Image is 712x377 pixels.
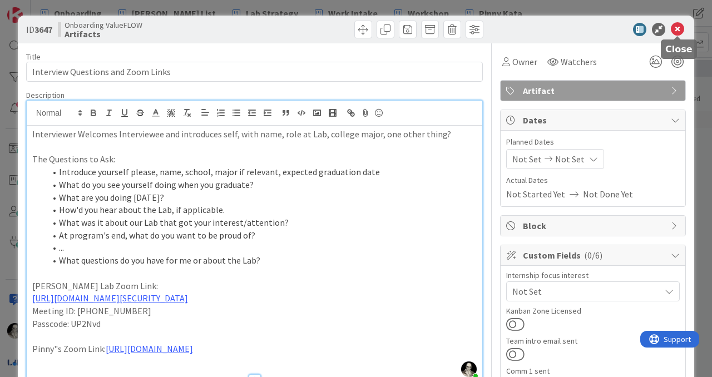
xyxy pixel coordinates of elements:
[46,191,477,204] li: What are you doing [DATE]?
[34,24,52,35] b: 3647
[32,343,477,355] p: Pinny"s Zoom Link:
[46,254,477,267] li: What questions do you have for me or about the Lab?
[555,152,585,166] span: Not Set
[512,285,660,298] span: Not Set
[46,241,477,254] li: ...
[26,52,41,62] label: Title
[461,361,477,377] img: 5slRnFBaanOLW26e9PW3UnY7xOjyexml.jpeg
[512,152,542,166] span: Not Set
[46,178,477,191] li: What do you see yourself doing when you graduate?
[32,305,477,318] p: Meeting ID: [PHONE_NUMBER]
[523,219,665,232] span: Block
[523,113,665,127] span: Dates
[46,166,477,178] li: Introduce yourself please, name, school, major if relevant, expected graduation date
[46,204,477,216] li: How'd you hear about the Lab, if applicable.
[561,55,597,68] span: Watchers
[506,271,680,279] div: Internship focus interest
[506,136,680,148] span: Planned Dates
[523,249,665,262] span: Custom Fields
[512,55,537,68] span: Owner
[583,187,633,201] span: Not Done Yet
[106,343,193,354] a: [URL][DOMAIN_NAME]
[26,90,65,100] span: Description
[23,2,51,15] span: Support
[523,84,665,97] span: Artifact
[26,23,52,36] span: ID
[32,292,188,304] a: [URL][DOMAIN_NAME][SECURITY_DATA]
[65,29,142,38] b: Artifacts
[46,229,477,242] li: At program's end, what do you want to be proud of?
[26,62,483,82] input: type card name here...
[506,187,565,201] span: Not Started Yet
[506,175,680,186] span: Actual Dates
[46,216,477,229] li: What was it about our Lab that got your interest/attention?
[65,21,142,29] span: Onboarding ValueFLOW
[584,250,602,261] span: ( 0/6 )
[506,337,680,345] div: Team intro email sent
[665,44,693,54] h5: Close
[32,318,477,330] p: Passcode: UP2Nvd
[506,367,680,375] div: Comm 1 sent
[32,128,477,141] p: Interviewer Welcomes Interviewee and introduces self, with name, role at Lab, college major, one ...
[32,280,477,292] p: [PERSON_NAME] Lab Zoom Link:
[32,153,477,166] p: The Questions to Ask:
[506,307,680,315] div: Kanban Zone Licensed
